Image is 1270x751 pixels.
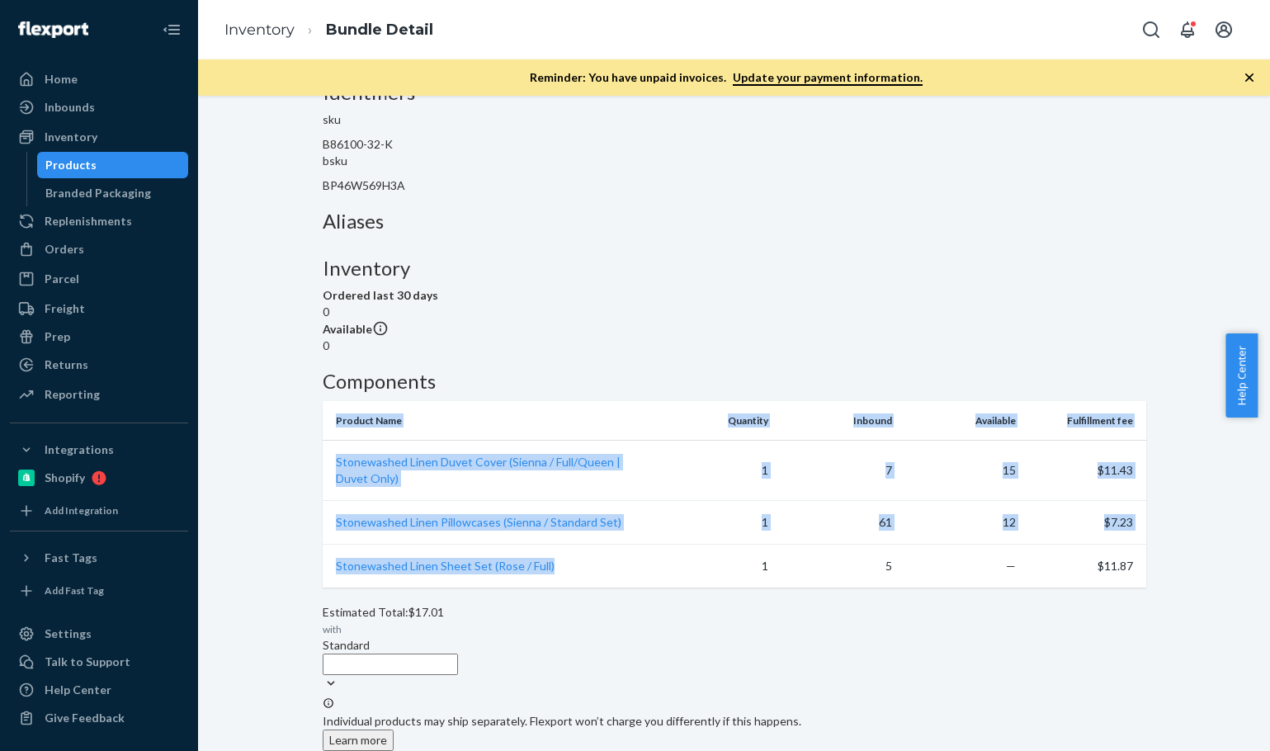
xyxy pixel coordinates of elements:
button: Open Search Box [1135,13,1168,46]
span: Ordered last 30 days [323,288,438,302]
span: with [323,623,342,635]
a: Add Integration [10,498,188,524]
a: Talk to Support [10,649,188,675]
div: Freight [45,300,85,317]
div: Fast Tags [45,550,97,566]
img: Flexport logo [18,21,88,38]
th: Inbound [775,401,899,441]
button: Learn more [323,730,394,751]
div: Orders [45,241,84,257]
p: sku [323,111,1146,128]
p: bsku [323,153,1146,169]
td: 7 [775,441,899,501]
div: Returns [45,357,88,373]
div: Standard [323,637,1146,654]
div: Reporting [45,386,100,403]
div: Replenishments [45,213,132,229]
button: Fast Tags [10,545,188,571]
button: Give Feedback [10,705,188,731]
td: $11.87 [1022,545,1146,588]
div: Prep [45,328,70,345]
a: Orders [10,236,188,262]
a: Stonewashed Linen Sheet Set (Rose / Full) [336,559,555,573]
td: 1 [652,501,776,545]
a: Inventory [224,21,295,39]
div: Inventory [45,129,97,145]
a: Home [10,66,188,92]
a: Replenishments [10,208,188,234]
h3: Identifiers [323,82,1146,103]
a: Returns [10,352,188,378]
a: Reporting [10,381,188,408]
div: Add Integration [45,503,118,517]
th: Available [899,401,1022,441]
div: Parcel [45,271,79,287]
span: BP46W569H3A [323,178,405,192]
a: Settings [10,621,188,647]
a: Stonewashed Linen Pillowcases (Sienna / Standard Set) [336,515,621,529]
td: 15 [899,441,1022,501]
div: Settings [45,626,92,642]
div: Home [45,71,78,87]
span: Individual products may ship separately. Flexport won’t charge you differently if this happens. [323,714,801,728]
input: Service level [323,654,458,675]
h3: Inventory [323,257,1146,279]
a: Shopify [10,465,188,491]
button: Open account menu [1207,13,1240,46]
td: $7.23 [1022,501,1146,545]
td: 1 [652,441,776,501]
span: — [1006,559,1016,573]
div: Add Fast Tag [45,583,104,597]
a: Prep [10,324,188,350]
div: Help Center [45,682,111,698]
button: Help Center [1225,333,1258,418]
th: Product Name [323,401,652,441]
a: Branded Packaging [37,180,189,206]
a: Bundle Detail [326,21,433,39]
th: Quantity [652,401,776,441]
h3: Components [323,371,1146,392]
a: Products [37,152,189,178]
div: Estimated Total: $17.01 [323,604,1146,621]
span: 0 [323,305,329,319]
div: Give Feedback [45,710,125,726]
a: Help Center [10,677,188,703]
td: 61 [775,501,899,545]
span: B86100-32-K [323,137,393,151]
ol: breadcrumbs [211,6,446,54]
span: 0 [323,338,329,352]
th: Fulfillment fee [1022,401,1146,441]
p: Reminder: You have unpaid invoices. [530,69,923,86]
div: Integrations [45,442,114,458]
a: Parcel [10,266,188,292]
button: Integrations [10,437,188,463]
span: Available [323,322,372,336]
div: Branded Packaging [45,185,151,201]
div: Shopify [45,470,85,486]
td: 12 [899,501,1022,545]
a: Inbounds [10,94,188,120]
button: Close Navigation [155,13,188,46]
button: Open notifications [1171,13,1204,46]
td: $11.43 [1022,441,1146,501]
a: Freight [10,295,188,322]
a: Update your payment information. [733,70,923,86]
td: 1 [652,545,776,588]
td: 5 [775,545,899,588]
h3: Aliases [323,210,1146,232]
div: Talk to Support [45,654,130,670]
a: Add Fast Tag [10,578,188,604]
a: Inventory [10,124,188,150]
div: Inbounds [45,99,95,116]
div: Products [45,157,97,173]
a: Stonewashed Linen Duvet Cover (Sienna / Full/Queen | Duvet Only) [336,455,621,485]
